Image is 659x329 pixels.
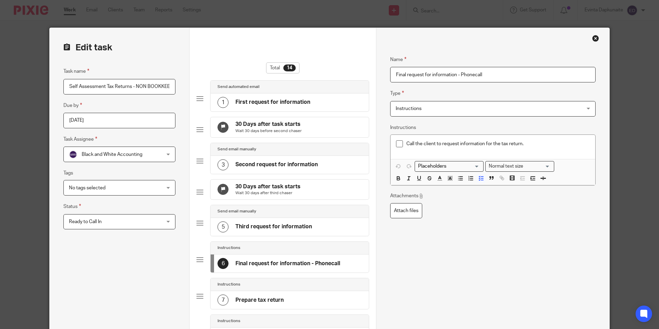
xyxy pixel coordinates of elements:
div: Total [266,62,300,73]
label: Task Assignee [63,135,97,143]
input: Search for option [416,163,479,170]
label: Due by [63,101,82,109]
h4: First request for information [235,99,310,106]
h4: Send email manually [217,147,256,152]
p: Attachments [390,192,424,199]
p: Wait 30 days before second chaser [235,128,302,134]
p: Call the client to request information for the tax return. [406,140,589,147]
input: Pick a date [63,113,175,128]
img: svg%3E [69,150,77,159]
h4: Second request for information [235,161,318,168]
h4: Instructions [217,318,240,324]
h4: Instructions [217,245,240,251]
h4: Instructions [217,282,240,287]
div: Placeholders [415,161,484,172]
h4: Send automated email [217,84,260,90]
label: Status [63,202,81,210]
h2: Edit task [63,42,175,53]
div: 5 [217,221,229,232]
div: 1 [217,97,229,108]
span: Black and White Accounting [82,152,142,157]
label: Name [390,56,406,63]
div: 6 [217,258,229,269]
div: 7 [217,295,229,306]
div: Search for option [415,161,484,172]
div: Close this dialog window [592,35,599,42]
label: Type [390,89,404,97]
div: Search for option [485,161,554,172]
h4: Third request for information [235,223,312,230]
h4: Send email manually [217,209,256,214]
h4: Prepare tax return [235,297,284,304]
div: Text styles [485,161,554,172]
div: 14 [283,64,296,71]
div: 3 [217,159,229,170]
span: Instructions [396,106,422,111]
span: Normal text size [487,163,525,170]
label: Task name [63,67,89,75]
h4: 30 Days after task starts [235,121,302,128]
span: Ready to Call In [69,219,102,224]
h4: 30 Days after task starts [235,183,301,190]
label: Instructions [390,124,416,131]
input: Search for option [525,163,550,170]
label: Attach files [390,203,422,219]
p: Wait 30 days after third chaser [235,190,301,196]
span: No tags selected [69,186,105,190]
h4: Final request for information - Phonecall [235,260,340,267]
label: Tags [63,170,73,177]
